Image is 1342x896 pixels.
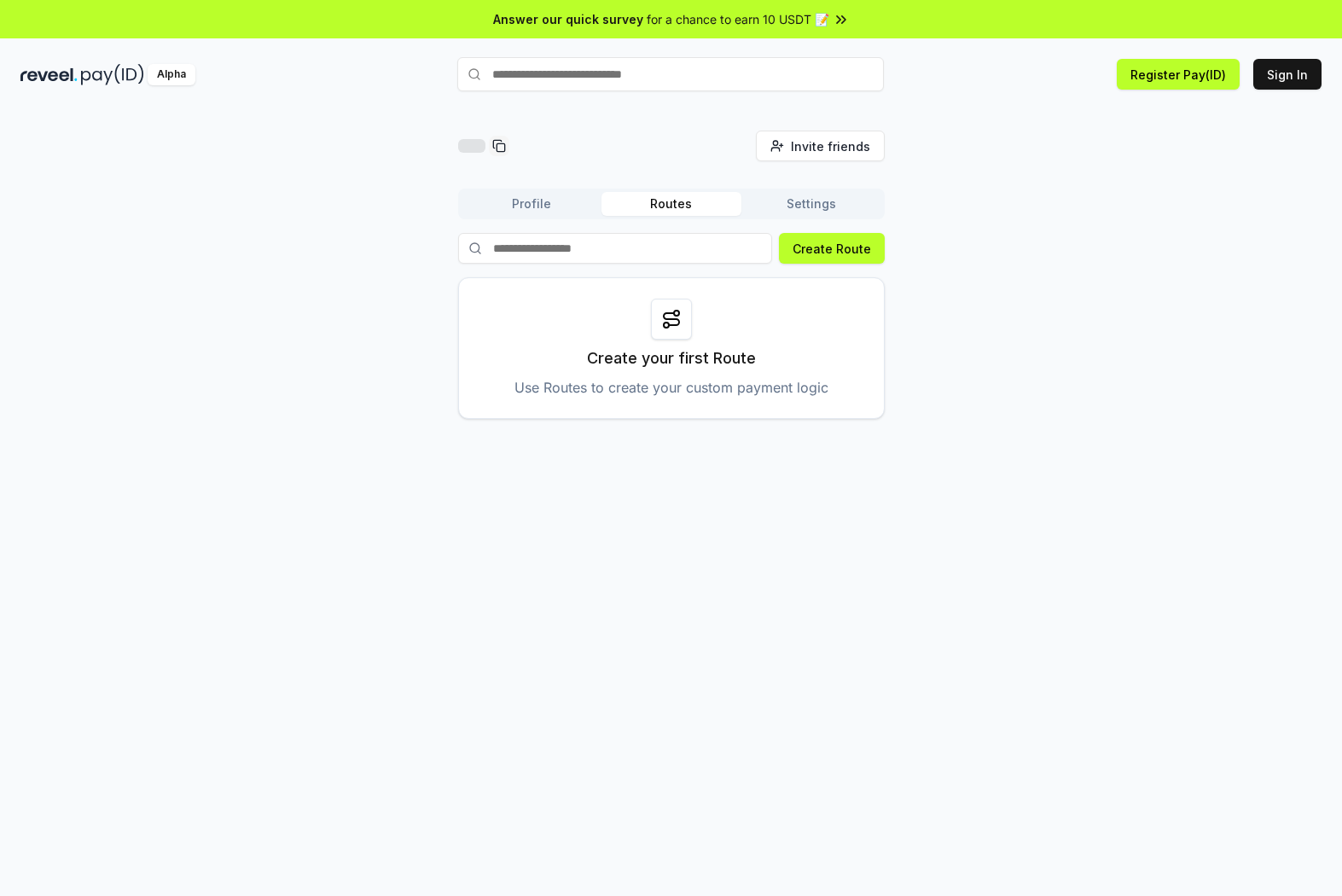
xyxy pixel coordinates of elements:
[647,10,829,28] span: for a chance to earn 10 USDT 📝
[601,192,741,216] button: Routes
[493,10,643,28] span: Answer our quick survey
[148,64,195,85] div: Alpha
[1117,59,1240,90] button: Register Pay(ID)
[779,233,885,264] button: Create Route
[20,64,78,85] img: reveel_dark
[756,131,885,161] button: Invite friends
[587,346,756,370] p: Create your first Route
[514,377,828,398] p: Use Routes to create your custom payment logic
[81,64,144,85] img: pay_id
[1253,59,1322,90] button: Sign In
[791,137,870,155] span: Invite friends
[462,192,601,216] button: Profile
[741,192,881,216] button: Settings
